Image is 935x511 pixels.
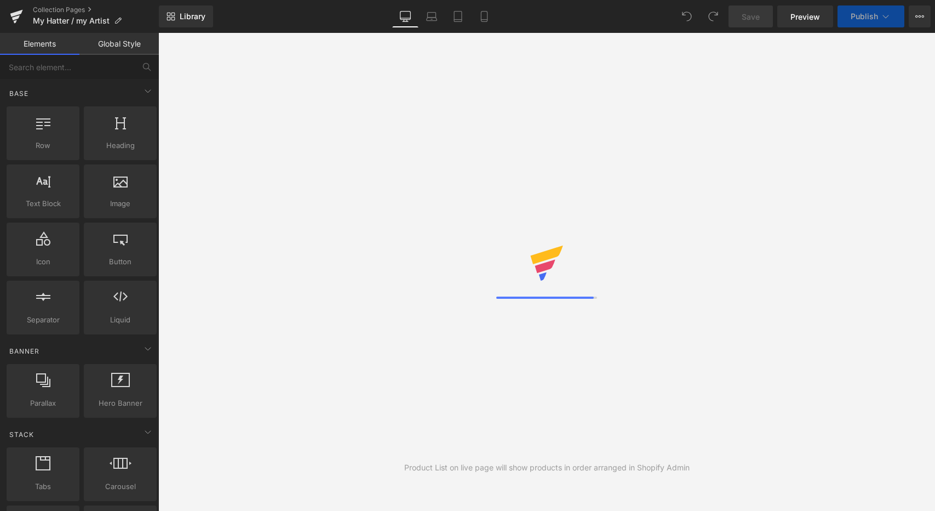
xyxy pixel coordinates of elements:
span: Heading [87,140,153,151]
span: Tabs [10,481,76,492]
span: Stack [8,429,35,440]
div: Product List on live page will show products in order arranged in Shopify Admin [404,462,690,474]
a: Collection Pages [33,5,159,14]
a: Desktop [392,5,418,27]
span: Parallax [10,398,76,409]
span: Library [180,12,205,21]
a: Mobile [471,5,497,27]
span: Button [87,256,153,268]
span: Row [10,140,76,151]
span: Carousel [87,481,153,492]
a: Laptop [418,5,445,27]
span: Text Block [10,198,76,209]
button: More [909,5,931,27]
span: Icon [10,256,76,268]
span: Image [87,198,153,209]
span: Hero Banner [87,398,153,409]
button: Publish [838,5,904,27]
a: New Library [159,5,213,27]
a: Tablet [445,5,471,27]
a: Preview [777,5,833,27]
span: Publish [851,12,878,21]
span: Preview [790,11,820,22]
button: Redo [702,5,724,27]
span: Save [742,11,760,22]
span: Base [8,88,30,99]
span: My Hatter / my Artist [33,16,110,25]
span: Liquid [87,314,153,326]
span: Banner [8,346,41,356]
span: Separator [10,314,76,326]
button: Undo [676,5,698,27]
a: Global Style [79,33,159,55]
